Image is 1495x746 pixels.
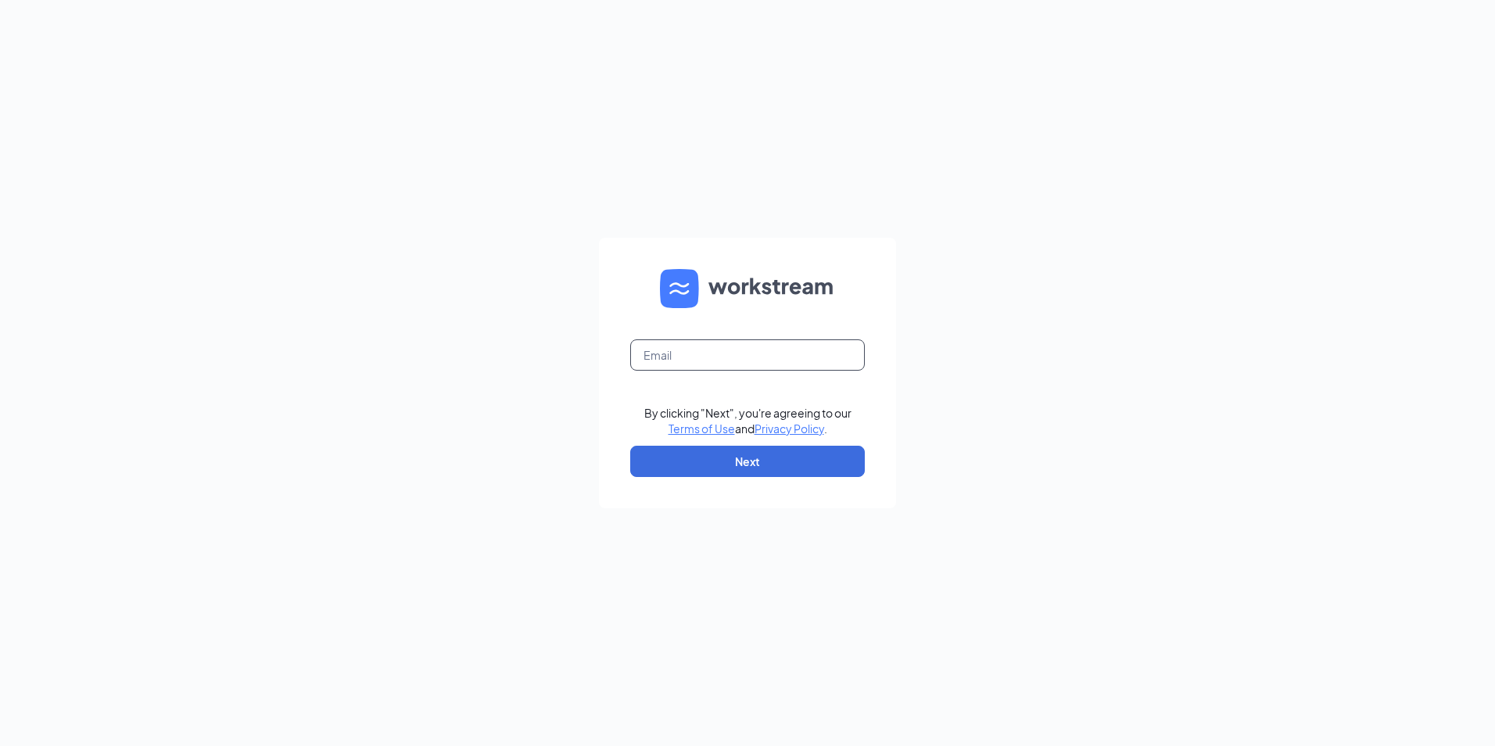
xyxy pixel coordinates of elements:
a: Privacy Policy [755,421,824,436]
a: Terms of Use [669,421,735,436]
img: WS logo and Workstream text [660,269,835,308]
input: Email [630,339,865,371]
button: Next [630,446,865,477]
div: By clicking "Next", you're agreeing to our and . [644,405,851,436]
